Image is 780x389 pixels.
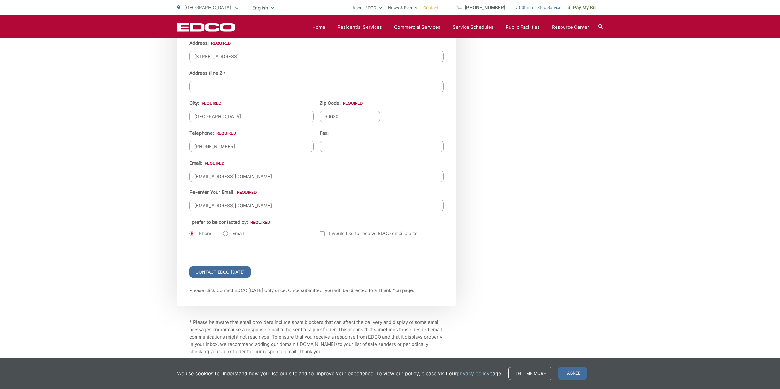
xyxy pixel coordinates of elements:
[189,70,225,76] label: Address (line 2):
[320,100,363,106] label: Zip Code:
[552,24,589,31] a: Resource Center
[320,130,329,136] label: Fax:
[320,230,417,237] label: I would like to receive EDCO email alerts
[189,266,251,278] input: Contact EDCO [DATE]
[457,370,489,377] a: privacy policy
[177,23,235,32] a: EDCD logo. Return to the homepage.
[223,230,244,237] label: Email
[506,24,540,31] a: Public Facilities
[248,2,279,13] span: English
[189,230,213,237] label: Phone
[189,189,257,195] label: Re-enter Your Email:
[177,370,502,377] p: We use cookies to understand how you use our site and to improve your experience. To view our pol...
[189,160,224,166] label: Email:
[508,367,552,380] a: Tell me more
[189,287,444,294] p: Please click Contact EDCO [DATE] only once. Once submitted, you will be directed to a Thank You p...
[189,219,270,225] label: I prefer to be contacted by:
[185,5,231,10] span: [GEOGRAPHIC_DATA]
[352,4,382,11] a: About EDCO
[189,100,221,106] label: City:
[394,24,440,31] a: Commercial Services
[423,4,445,11] a: Contact Us
[189,40,231,46] label: Address:
[388,4,417,11] a: News & Events
[337,24,382,31] a: Residential Services
[189,319,444,355] p: * Please be aware that email providers include spam blockers that can affect the delivery and dis...
[189,130,236,136] label: Telephone:
[312,24,325,31] a: Home
[558,367,587,380] span: I agree
[568,4,597,11] span: Pay My Bill
[453,24,493,31] a: Service Schedules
